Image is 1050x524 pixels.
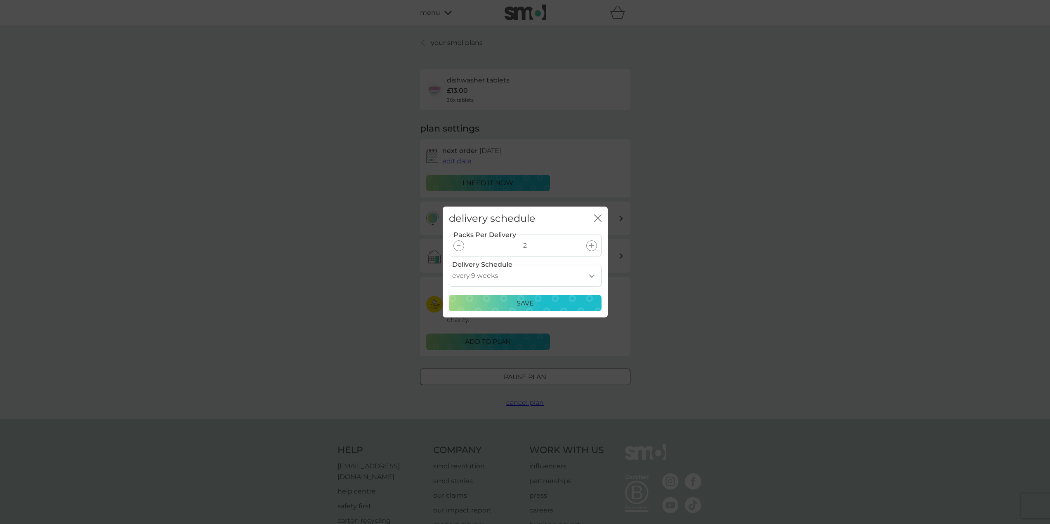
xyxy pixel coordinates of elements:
[449,295,602,311] button: Save
[449,213,536,225] h2: delivery schedule
[594,214,602,223] button: close
[453,230,517,240] label: Packs Per Delivery
[452,259,512,270] label: Delivery Schedule
[517,298,534,309] p: Save
[523,240,527,251] p: 2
